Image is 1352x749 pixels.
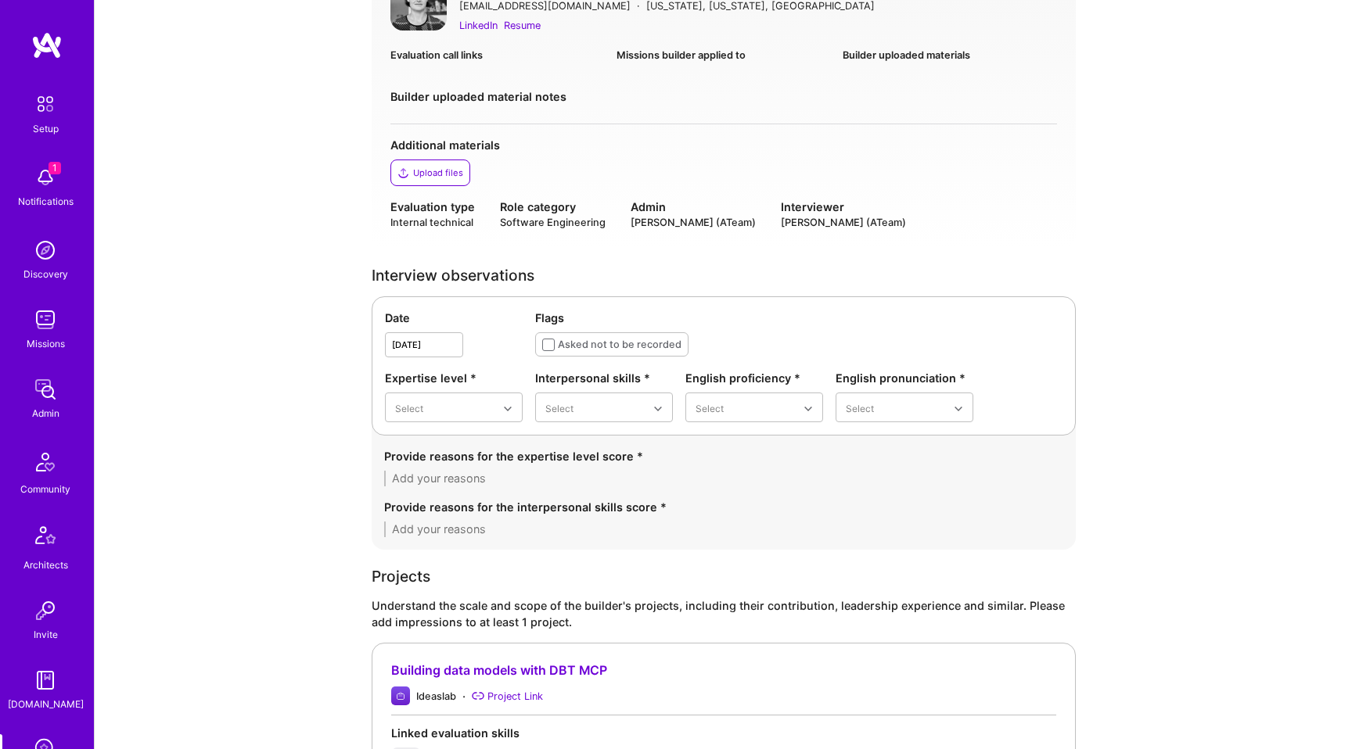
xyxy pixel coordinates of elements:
div: [PERSON_NAME] (ATeam) [781,215,906,230]
img: admin teamwork [30,374,61,405]
div: Architects [23,557,68,573]
a: LinkedIn [459,17,498,34]
i: icon Chevron [804,405,812,413]
div: Evaluation call links [390,47,604,63]
div: Notifications [18,193,74,210]
div: Admin [631,199,756,215]
a: Resume [504,17,541,34]
div: Software Engineering [500,215,606,230]
div: English pronunciation * [836,370,973,386]
div: Interview observations [372,267,1076,284]
div: Select [696,400,724,416]
div: Provide reasons for the expertise level score * [384,448,1063,464]
div: [PERSON_NAME] (ATeam) [631,215,756,230]
img: Invite [30,595,61,626]
i: Project Link [472,690,484,702]
div: English proficiency * [685,370,823,386]
div: Select [545,400,574,416]
img: Architects [27,519,64,557]
i: icon Chevron [955,405,962,413]
div: Interpersonal skills * [535,370,673,386]
div: Interviewer [781,199,906,215]
div: Additional materials [390,137,1057,153]
img: Community [27,443,64,481]
div: Linked evaluation skills [391,725,1056,741]
div: Admin [32,405,59,421]
img: logo [31,31,63,59]
div: Missions builder applied to [617,47,830,63]
div: Role category [500,199,606,215]
span: 1 [49,162,61,174]
div: Building data models with DBT MCP [391,662,1056,679]
div: Internal technical [390,215,475,230]
img: guide book [30,665,61,696]
div: Asked not to be recorded [558,336,681,353]
div: Evaluation type [390,199,475,215]
div: Builder uploaded material notes [390,88,1057,105]
i: icon Chevron [654,405,662,413]
img: bell [30,162,61,193]
img: setup [29,88,62,120]
div: Invite [34,626,58,643]
div: Setup [33,120,59,137]
div: Ideaslab [416,688,456,704]
img: teamwork [30,304,61,335]
div: Missions [27,335,65,352]
div: Understand the scale and scope of the builder's projects, including their contribution, leadershi... [372,597,1076,630]
div: Flags [535,310,1063,326]
div: Builder uploaded materials [843,47,1056,63]
div: Projects [372,568,1076,585]
i: icon Chevron [504,405,512,413]
div: Discovery [23,266,68,282]
div: Select [395,400,423,416]
a: Project Link [472,688,543,704]
div: Provide reasons for the interpersonal skills score * [384,499,1063,515]
img: Company logo [391,686,410,705]
div: Select [846,400,874,416]
div: Date [385,310,523,326]
img: discovery [30,235,61,266]
div: Community [20,481,70,497]
div: Project Link [487,688,543,704]
i: icon Upload2 [397,167,410,179]
div: · [462,688,466,704]
div: [DOMAIN_NAME] [8,696,84,712]
div: Expertise level * [385,370,523,386]
div: Upload files [413,167,463,179]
